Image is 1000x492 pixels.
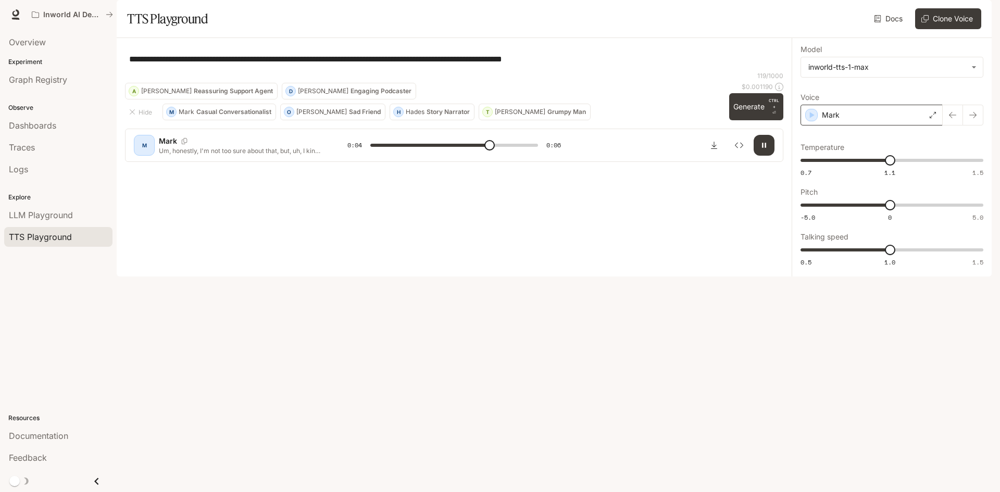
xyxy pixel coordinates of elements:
[427,109,470,115] p: Story Narrator
[972,258,983,267] span: 1.5
[972,168,983,177] span: 1.5
[162,104,276,120] button: MMarkCasual Conversationalist
[808,62,966,72] div: inworld-tts-1-max
[546,140,561,150] span: 0:06
[769,97,779,110] p: CTRL +
[284,104,294,120] div: O
[125,83,278,99] button: A[PERSON_NAME]Reassuring Support Agent
[801,213,815,222] span: -5.0
[196,109,271,115] p: Casual Conversationalist
[129,83,139,99] div: A
[479,104,591,120] button: T[PERSON_NAME]Grumpy Man
[729,135,749,156] button: Inspect
[136,137,153,154] div: M
[495,109,545,115] p: [PERSON_NAME]
[801,94,819,101] p: Voice
[972,213,983,222] span: 5.0
[801,258,811,267] span: 0.5
[888,213,892,222] span: 0
[406,109,424,115] p: Hades
[801,188,818,196] p: Pitch
[349,109,381,115] p: Sad Friend
[729,93,783,120] button: GenerateCTRL +⏎
[390,104,474,120] button: HHadesStory Narrator
[757,71,783,80] p: 119 / 1000
[884,258,895,267] span: 1.0
[801,144,844,151] p: Temperature
[769,97,779,116] p: ⏎
[704,135,724,156] button: Download audio
[351,88,411,94] p: Engaging Podcaster
[43,10,102,19] p: Inworld AI Demos
[547,109,586,115] p: Grumpy Man
[141,88,192,94] p: [PERSON_NAME]
[801,168,811,177] span: 0.7
[296,109,347,115] p: [PERSON_NAME]
[125,104,158,120] button: Hide
[872,8,907,29] a: Docs
[801,57,983,77] div: inworld-tts-1-max
[394,104,403,120] div: H
[167,104,176,120] div: M
[159,146,322,155] p: Um, honestly, I'm not too sure about that, but, uh, I kinda remember hearing something about it o...
[822,110,840,120] p: Mark
[742,82,773,91] p: $ 0.001190
[194,88,273,94] p: Reassuring Support Agent
[179,109,194,115] p: Mark
[27,4,118,25] button: All workspaces
[286,83,295,99] div: D
[801,46,822,53] p: Model
[884,168,895,177] span: 1.1
[915,8,981,29] button: Clone Voice
[159,136,177,146] p: Mark
[347,140,362,150] span: 0:04
[282,83,416,99] button: D[PERSON_NAME]Engaging Podcaster
[298,88,348,94] p: [PERSON_NAME]
[280,104,385,120] button: O[PERSON_NAME]Sad Friend
[483,104,492,120] div: T
[801,233,848,241] p: Talking speed
[177,138,192,144] button: Copy Voice ID
[127,8,208,29] h1: TTS Playground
